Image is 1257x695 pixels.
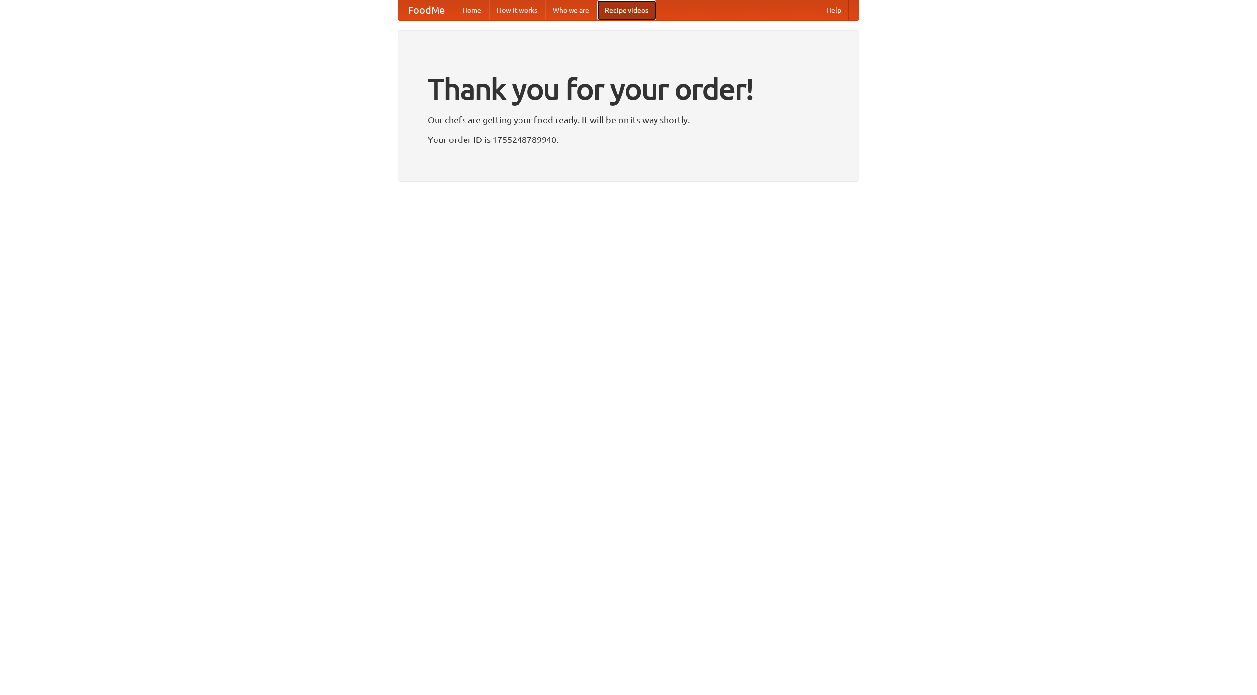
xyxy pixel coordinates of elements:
a: How it works [489,0,545,20]
h1: Thank you for your order! [428,65,829,112]
a: Recipe videos [597,0,656,20]
p: Our chefs are getting your food ready. It will be on its way shortly. [428,112,829,127]
a: Who we are [545,0,597,20]
a: Home [455,0,489,20]
p: Your order ID is 1755248789940. [428,132,829,147]
a: FoodMe [398,0,455,20]
a: Help [819,0,849,20]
